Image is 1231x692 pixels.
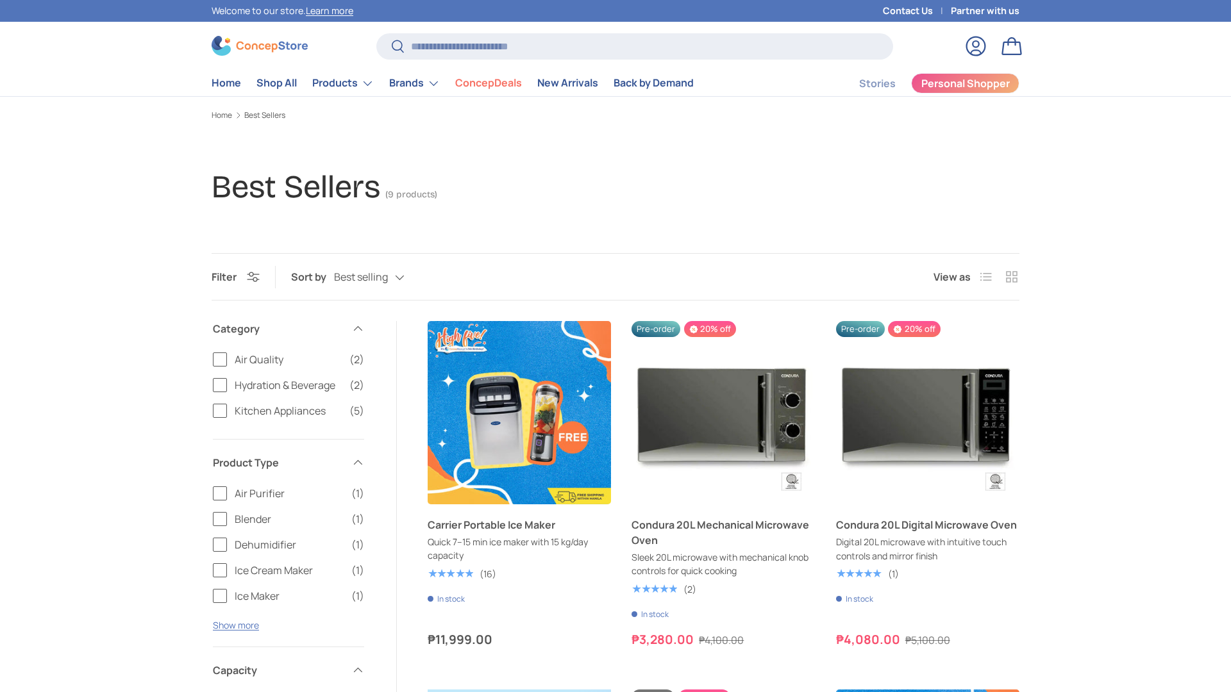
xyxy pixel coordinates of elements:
button: Best selling [334,267,430,289]
span: Blender [235,511,344,527]
a: Shop All [256,70,297,95]
span: (1) [351,486,364,501]
span: Kitchen Appliances [235,403,342,418]
span: Pre-order [836,321,885,337]
a: Carrier Portable Ice Maker [428,517,611,532]
button: Filter [212,270,260,284]
span: Air Quality [235,352,342,367]
span: Air Purifier [235,486,344,501]
span: (1) [351,588,364,604]
a: Personal Shopper [911,73,1019,94]
span: View as [934,269,971,284]
span: 20% off [684,321,736,337]
span: Category [213,321,344,336]
span: (1) [351,537,364,552]
a: Back by Demand [614,70,694,95]
span: Capacity [213,663,344,678]
h1: Best Sellers [212,168,380,206]
span: Ice Cream Maker [235,563,344,578]
span: (1) [351,511,364,527]
span: Best selling [334,271,388,283]
a: Best Sellers [244,111,285,119]
a: Learn more [306,4,353,17]
summary: Products [305,70,381,96]
span: Filter [212,270,237,284]
span: (5) [349,403,364,418]
a: Stories [859,71,896,96]
a: Condura 20L Digital Microwave Oven [836,517,1019,532]
a: Products [312,70,374,96]
a: Contact Us [883,4,951,18]
span: Hydration & Beverage [235,377,342,393]
a: Partner with us [951,4,1019,18]
nav: Primary [212,70,694,96]
label: Sort by [291,269,334,284]
a: New Arrivals [537,70,598,95]
nav: Breadcrumbs [212,110,1019,121]
a: Home [212,70,241,95]
summary: Brands [381,70,448,96]
span: Pre-order [632,321,680,337]
span: (9 products) [385,189,437,200]
a: ConcepDeals [455,70,522,95]
summary: Category [213,306,364,352]
a: Condura 20L Mechanical Microwave Oven [632,321,815,504]
a: Condura 20L Digital Microwave Oven [836,321,1019,504]
img: ConcepStore [212,36,308,56]
p: Welcome to our store. [212,4,353,18]
a: Brands [389,70,440,96]
span: 20% off [888,321,940,337]
span: Personal Shopper [921,78,1010,88]
span: (2) [349,352,364,367]
span: Product Type [213,455,344,470]
a: Home [212,111,232,119]
nav: Secondary [828,70,1019,96]
span: (1) [351,563,364,578]
button: Show more [213,619,259,631]
a: Carrier Portable Ice Maker [428,321,611,504]
span: Dehumidifier [235,537,344,552]
span: (2) [349,377,364,393]
summary: Product Type [213,440,364,486]
a: Condura 20L Mechanical Microwave Oven [632,517,815,548]
span: Ice Maker [235,588,344,604]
